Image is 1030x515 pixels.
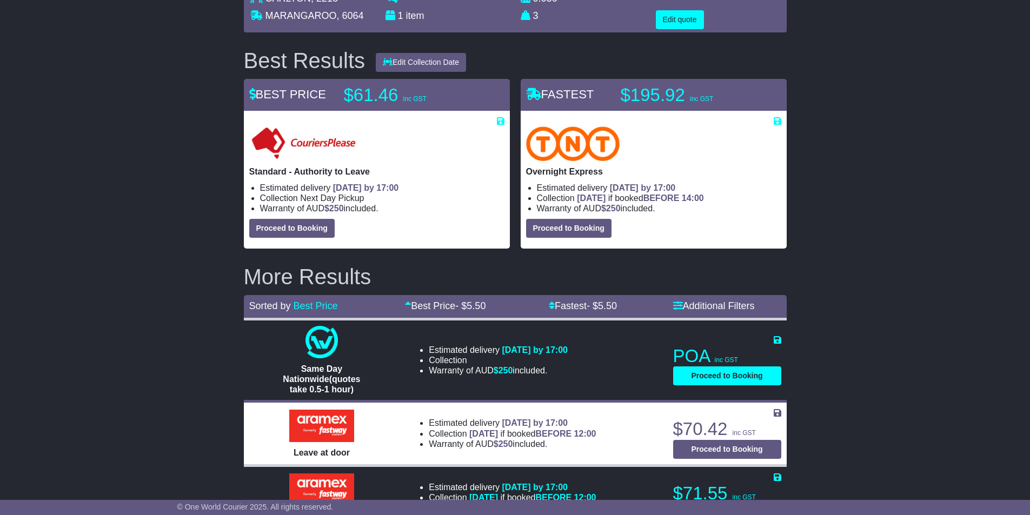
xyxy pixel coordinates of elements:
[289,473,354,506] img: Aramex: Standard service
[606,204,621,213] span: 250
[533,10,539,21] span: 3
[429,439,596,449] li: Warranty of AUD included.
[537,183,781,193] li: Estimated delivery
[324,204,344,213] span: $
[333,183,399,192] span: [DATE] by 17:00
[260,183,504,193] li: Estimated delivery
[283,364,360,394] span: Same Day Nationwide(quotes take 0.5-1 hour)
[467,300,486,311] span: 5.50
[329,204,344,213] span: 250
[502,345,568,355] span: [DATE] by 17:00
[535,429,572,438] span: BEFORE
[238,49,371,72] div: Best Results
[405,300,486,311] a: Best Price- $5.50
[429,365,568,376] li: Warranty of AUD included.
[289,410,354,442] img: Aramex: Leave at door
[673,440,781,459] button: Proceed to Booking
[469,493,498,502] span: [DATE]
[502,483,568,492] span: [DATE] by 17:00
[469,493,596,502] span: if booked
[260,193,504,203] li: Collection
[690,95,713,103] span: inc GST
[429,418,596,428] li: Estimated delivery
[249,88,326,101] span: BEST PRICE
[621,84,756,106] p: $195.92
[249,126,358,161] img: Couriers Please: Standard - Authority to Leave
[587,300,617,311] span: - $
[598,300,617,311] span: 5.50
[429,355,568,365] li: Collection
[673,418,781,440] p: $70.42
[574,493,596,502] span: 12:00
[344,84,479,106] p: $61.46
[682,193,704,203] span: 14:00
[249,300,291,311] span: Sorted by
[535,493,572,502] span: BEFORE
[455,300,486,311] span: - $
[429,345,568,355] li: Estimated delivery
[733,493,756,501] span: inc GST
[502,418,568,427] span: [DATE] by 17:00
[406,10,424,21] span: item
[643,193,680,203] span: BEFORE
[305,326,338,358] img: One World Courier: Same Day Nationwide(quotes take 0.5-1 hour)
[249,166,504,177] p: Standard - Authority to Leave
[526,88,594,101] span: FASTEST
[499,366,513,375] span: 250
[376,53,466,72] button: Edit Collection Date
[429,492,596,503] li: Collection
[398,10,403,21] span: 1
[499,439,513,449] span: 250
[577,193,606,203] span: [DATE]
[494,366,513,375] span: $
[656,10,704,29] button: Edit quote
[673,345,781,367] p: POA
[249,219,335,238] button: Proceed to Booking
[526,166,781,177] p: Overnight Express
[574,429,596,438] span: 12:00
[526,126,620,161] img: TNT Domestic: Overnight Express
[494,439,513,449] span: $
[610,183,676,192] span: [DATE] by 17:00
[294,300,338,311] a: Best Price
[601,204,621,213] span: $
[265,10,337,21] span: MARANGAROO
[300,193,364,203] span: Next Day Pickup
[537,203,781,213] li: Warranty of AUD included.
[260,203,504,213] li: Warranty of AUD included.
[403,95,427,103] span: inc GST
[673,366,781,385] button: Proceed to Booking
[337,10,364,21] span: , 6064
[577,193,703,203] span: if booked
[469,429,596,438] span: if booked
[429,429,596,439] li: Collection
[469,429,498,438] span: [DATE]
[733,429,756,437] span: inc GST
[177,503,334,511] span: © One World Courier 2025. All rights reserved.
[715,356,738,364] span: inc GST
[429,482,596,492] li: Estimated delivery
[537,193,781,203] li: Collection
[673,483,781,504] p: $71.55
[549,300,617,311] a: Fastest- $5.50
[673,300,755,311] a: Additional Filters
[294,448,350,457] span: Leave at door
[526,219,612,238] button: Proceed to Booking
[244,265,787,289] h2: More Results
